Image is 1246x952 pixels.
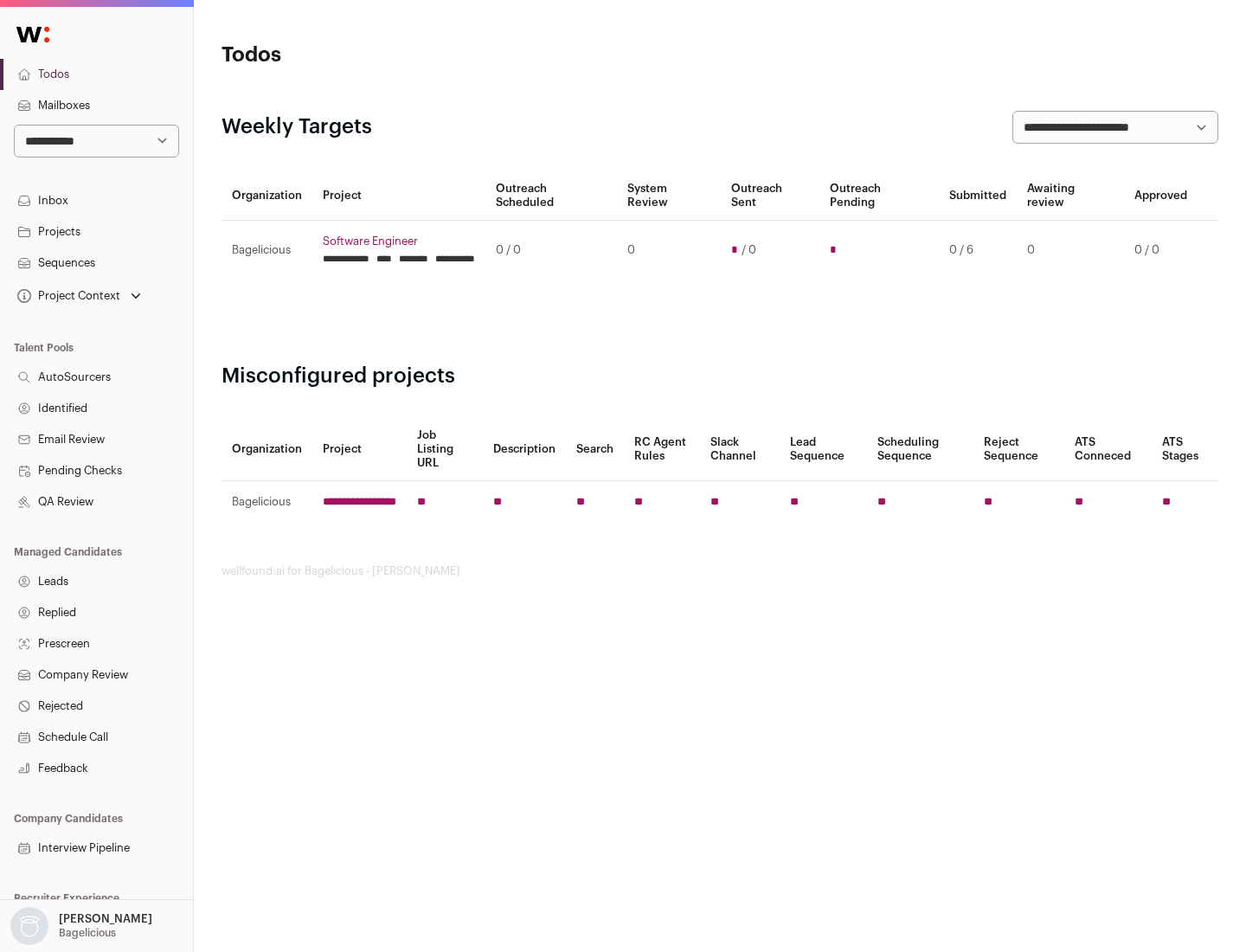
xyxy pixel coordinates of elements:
[1124,171,1198,221] th: Approved
[939,221,1017,280] td: 0 / 6
[7,17,59,52] img: Wellfound
[867,418,973,481] th: Scheduling Sequence
[14,284,145,308] button: Open dropdown
[312,171,485,221] th: Project
[14,289,120,303] div: Project Context
[617,221,720,280] td: 0
[617,171,720,221] th: System Review
[819,171,938,221] th: Outreach Pending
[10,907,48,945] img: nopic.png
[700,418,780,481] th: Slack Channel
[222,363,1218,390] h2: Misconfigured projects
[7,907,156,945] button: Open dropdown
[566,418,624,481] th: Search
[222,564,1218,578] footer: wellfound:ai for Bagelicious - [PERSON_NAME]
[1017,221,1124,280] td: 0
[485,171,617,221] th: Outreach Scheduled
[1124,221,1198,280] td: 0 / 0
[59,926,116,940] p: Bagelicious
[222,113,372,141] h2: Weekly Targets
[59,912,152,926] p: [PERSON_NAME]
[222,418,312,481] th: Organization
[939,171,1017,221] th: Submitted
[624,418,699,481] th: RC Agent Rules
[1017,171,1124,221] th: Awaiting review
[780,418,867,481] th: Lead Sequence
[323,235,475,248] a: Software Engineer
[1064,418,1151,481] th: ATS Conneced
[222,171,312,221] th: Organization
[222,42,554,69] h1: Todos
[222,221,312,280] td: Bagelicious
[407,418,483,481] th: Job Listing URL
[973,418,1065,481] th: Reject Sequence
[483,418,566,481] th: Description
[222,481,312,524] td: Bagelicious
[312,418,407,481] th: Project
[485,221,617,280] td: 0 / 0
[742,243,756,257] span: / 0
[721,171,820,221] th: Outreach Sent
[1152,418,1218,481] th: ATS Stages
